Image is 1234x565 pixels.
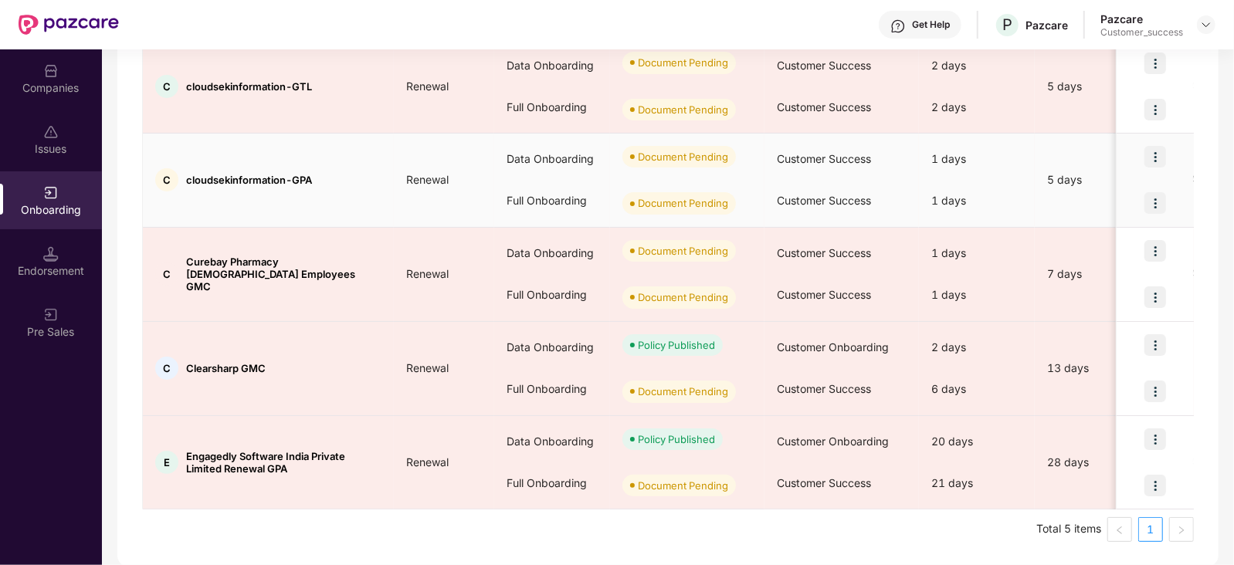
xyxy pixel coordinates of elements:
div: Pazcare [1100,12,1183,26]
span: Customer Success [777,59,871,72]
div: 2 days [919,45,1035,86]
img: New Pazcare Logo [19,15,119,35]
div: Full Onboarding [494,86,610,128]
button: right [1169,517,1194,542]
div: Document Pending [638,289,728,305]
img: svg+xml;base64,PHN2ZyB3aWR0aD0iMTQuNSIgaGVpZ2h0PSIxNC41IiB2aWV3Qm94PSIwIDAgMTYgMTYiIGZpbGw9Im5vbm... [43,246,59,262]
div: Policy Published [638,431,715,447]
a: 1 [1139,518,1162,541]
img: svg+xml;base64,PHN2ZyB3aWR0aD0iMjAiIGhlaWdodD0iMjAiIHZpZXdCb3g9IjAgMCAyMCAyMCIgZmlsbD0ibm9uZSIgeG... [43,185,59,201]
div: C [155,262,178,286]
div: Customer_success [1100,26,1183,39]
div: Data Onboarding [494,232,610,274]
li: Total 5 items [1036,517,1101,542]
div: 1 days [919,274,1035,316]
div: 5 days [1035,78,1166,95]
span: left [1115,526,1124,535]
span: Renewal [394,455,461,469]
div: Get Help [912,19,950,31]
span: Curebay Pharmacy [DEMOGRAPHIC_DATA] Employees GMC [186,255,381,293]
div: C [155,75,178,98]
div: E [155,451,178,474]
img: svg+xml;base64,PHN2ZyBpZD0iSXNzdWVzX2Rpc2FibGVkIiB4bWxucz0iaHR0cDovL3d3dy53My5vcmcvMjAwMC9zdmciIH... [43,124,59,140]
div: 2 days [919,86,1035,128]
div: Document Pending [638,55,728,70]
div: Pazcare [1026,18,1068,32]
span: Renewal [394,267,461,280]
span: Customer Success [777,152,871,165]
div: Full Onboarding [494,274,610,316]
div: 1 days [919,180,1035,222]
span: Renewal [394,173,461,186]
div: Full Onboarding [494,180,610,222]
div: Full Onboarding [494,368,610,410]
img: icon [1144,240,1166,262]
div: Document Pending [638,102,728,117]
span: Customer Onboarding [777,340,889,354]
div: Document Pending [638,478,728,493]
div: 13 days [1035,360,1166,377]
img: icon [1144,146,1166,167]
span: Renewal [394,80,461,93]
div: 21 days [919,462,1035,504]
div: Document Pending [638,243,728,259]
span: Customer Success [777,246,871,259]
div: Data Onboarding [494,421,610,462]
span: right [1177,526,1186,535]
div: C [155,357,178,380]
span: Clearsharp GMC [186,362,266,374]
div: 1 days [919,232,1035,274]
img: svg+xml;base64,PHN2ZyB3aWR0aD0iMjAiIGhlaWdodD0iMjAiIHZpZXdCb3g9IjAgMCAyMCAyMCIgZmlsbD0ibm9uZSIgeG... [43,307,59,323]
span: P [1002,15,1012,34]
img: icon [1144,334,1166,356]
img: icon [1144,475,1166,496]
span: cloudsekinformation-GPA [186,174,312,186]
div: Data Onboarding [494,138,610,180]
span: Customer Success [777,100,871,113]
span: cloudsekinformation-GTL [186,80,312,93]
img: svg+xml;base64,PHN2ZyBpZD0iQ29tcGFuaWVzIiB4bWxucz0iaHR0cDovL3d3dy53My5vcmcvMjAwMC9zdmciIHdpZHRoPS... [43,63,59,79]
div: 7 days [1035,266,1166,282]
div: 2 days [919,326,1035,368]
button: left [1107,517,1132,542]
li: Previous Page [1107,517,1132,542]
span: Renewal [394,361,461,374]
img: icon [1144,381,1166,402]
span: Engagedly Software India Private Limited Renewal GPA [186,450,381,475]
span: Customer Success [777,194,871,207]
img: svg+xml;base64,PHN2ZyBpZD0iRHJvcGRvd24tMzJ4MzIiIHhtbG5zPSJodHRwOi8vd3d3LnczLm9yZy8yMDAwL3N2ZyIgd2... [1200,19,1212,31]
div: C [155,168,178,191]
li: Next Page [1169,517,1194,542]
div: Data Onboarding [494,326,610,368]
span: Customer Onboarding [777,435,889,448]
span: Customer Success [777,382,871,395]
li: 1 [1138,517,1163,542]
img: icon [1144,99,1166,120]
span: Customer Success [777,476,871,489]
div: Document Pending [638,384,728,399]
img: icon [1144,286,1166,308]
img: svg+xml;base64,PHN2ZyBpZD0iSGVscC0zMngzMiIgeG1sbnM9Imh0dHA6Ly93d3cudzMub3JnLzIwMDAvc3ZnIiB3aWR0aD... [890,19,906,34]
div: 28 days [1035,454,1166,471]
img: icon [1144,52,1166,74]
div: Data Onboarding [494,45,610,86]
div: 6 days [919,368,1035,410]
div: Document Pending [638,149,728,164]
div: Document Pending [638,195,728,211]
span: Customer Success [777,288,871,301]
div: Policy Published [638,337,715,353]
div: 1 days [919,138,1035,180]
div: Full Onboarding [494,462,610,504]
div: 20 days [919,421,1035,462]
img: icon [1144,192,1166,214]
img: icon [1144,428,1166,450]
div: 5 days [1035,171,1166,188]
